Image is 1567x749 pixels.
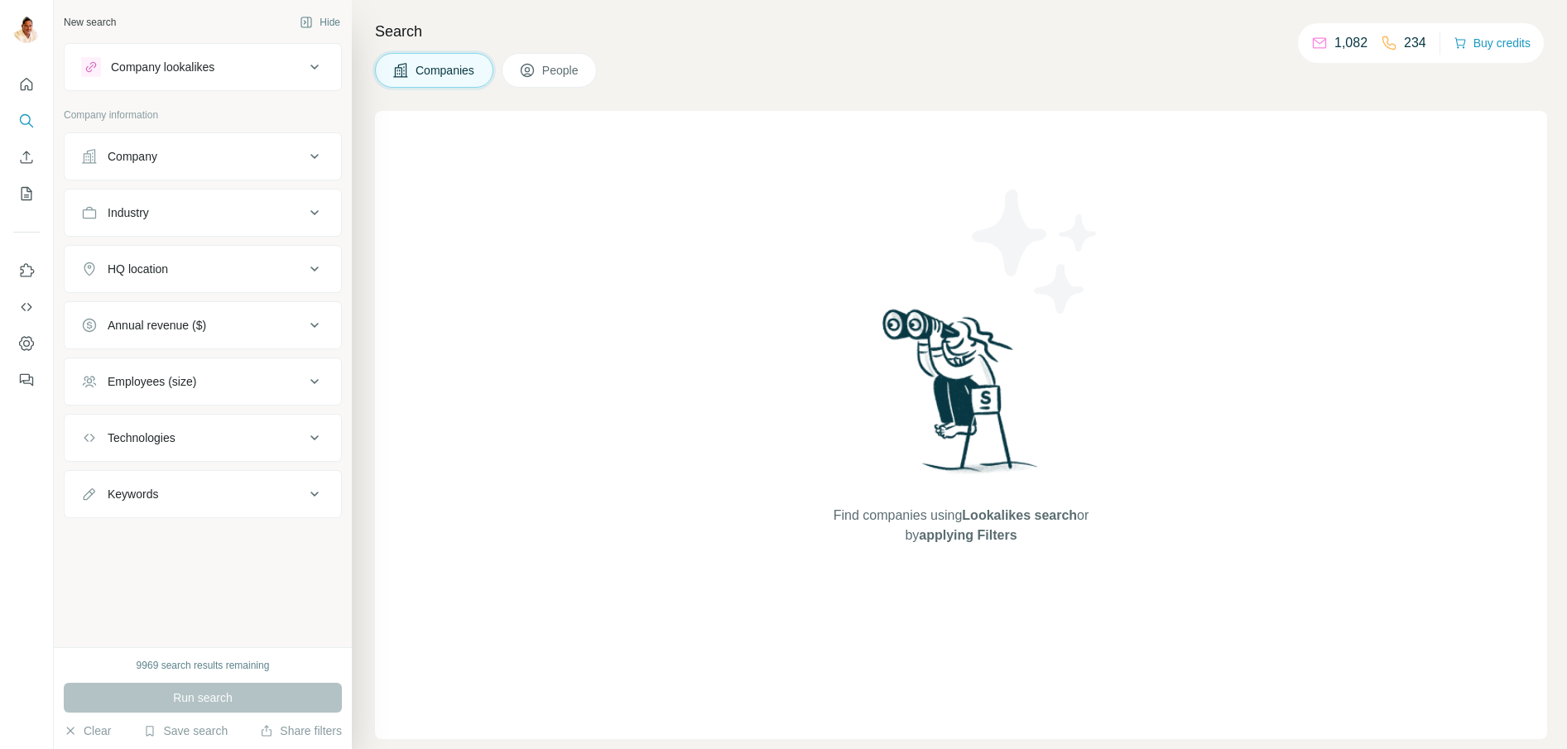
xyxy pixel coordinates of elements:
span: applying Filters [919,528,1017,542]
div: Company lookalikes [111,59,214,75]
div: Employees (size) [108,373,196,390]
div: New search [64,15,116,30]
button: Use Surfe API [13,292,40,322]
button: Keywords [65,474,341,514]
button: Buy credits [1454,31,1531,55]
button: Quick start [13,70,40,99]
button: Employees (size) [65,362,341,401]
div: HQ location [108,261,168,277]
button: Technologies [65,418,341,458]
button: Feedback [13,365,40,395]
p: Company information [64,108,342,122]
button: Dashboard [13,329,40,358]
div: Keywords [108,486,158,502]
button: My lists [13,179,40,209]
button: Hide [288,10,352,35]
div: Technologies [108,430,175,446]
h4: Search [375,20,1547,43]
img: Surfe Illustration - Woman searching with binoculars [875,305,1047,489]
button: HQ location [65,249,341,289]
img: Avatar [13,17,40,43]
span: Companies [416,62,476,79]
div: 9969 search results remaining [137,658,270,673]
span: Lookalikes search [962,508,1077,522]
div: Company [108,148,157,165]
div: Industry [108,204,149,221]
button: Annual revenue ($) [65,305,341,345]
span: People [542,62,580,79]
button: Share filters [260,723,342,739]
p: 234 [1404,33,1426,53]
button: Company lookalikes [65,47,341,87]
button: Industry [65,193,341,233]
button: Use Surfe on LinkedIn [13,256,40,286]
div: Annual revenue ($) [108,317,206,334]
button: Save search [143,723,228,739]
button: Clear [64,723,111,739]
span: Find companies using or by [829,506,1094,545]
p: 1,082 [1334,33,1368,53]
button: Company [65,137,341,176]
button: Enrich CSV [13,142,40,172]
img: Surfe Illustration - Stars [961,177,1110,326]
button: Search [13,106,40,136]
